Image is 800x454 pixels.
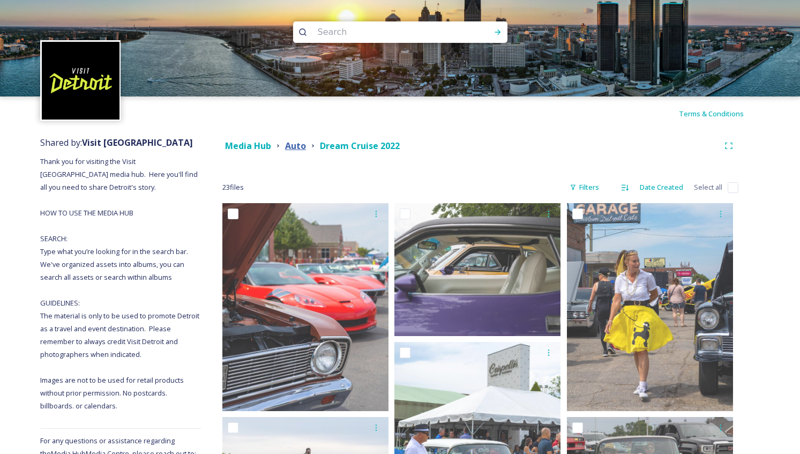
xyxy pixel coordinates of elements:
[40,157,201,411] span: Thank you for visiting the Visit [GEOGRAPHIC_DATA] media hub. Here you'll find all you need to sh...
[394,203,560,336] img: Dream Cruise 2022 (22).jpg
[567,203,733,411] img: Dream Cruise 2022.jpg
[679,107,760,120] a: Terms & Conditions
[42,42,119,120] img: VISIT%20DETROIT%20LOGO%20-%20BLACK%20BACKGROUND.png
[225,140,271,152] strong: Media Hub
[285,140,306,152] strong: Auto
[222,203,388,411] img: Dream Cruise 2022 (13).jpg
[40,137,193,148] span: Shared by:
[320,140,400,152] strong: Dream Cruise 2022
[222,182,244,192] span: 23 file s
[312,20,459,44] input: Search
[694,182,722,192] span: Select all
[634,177,689,198] div: Date Created
[82,137,193,148] strong: Visit [GEOGRAPHIC_DATA]
[679,109,744,118] span: Terms & Conditions
[564,177,604,198] div: Filters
